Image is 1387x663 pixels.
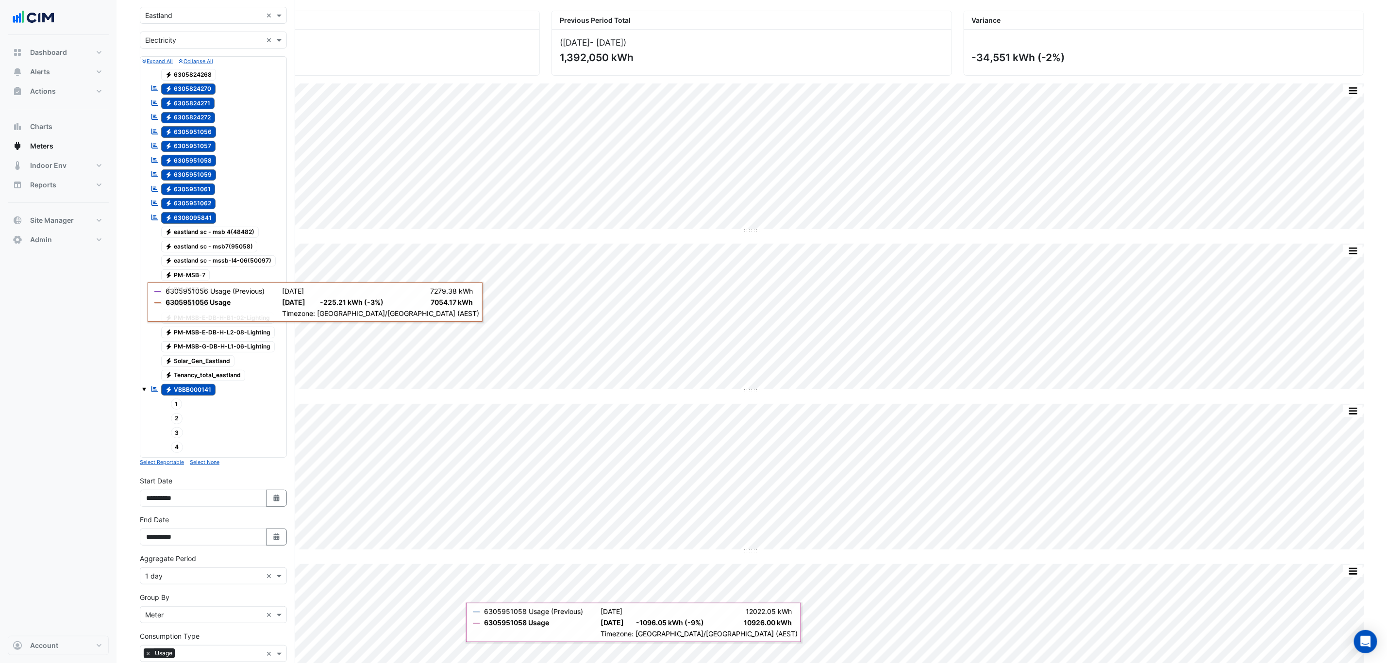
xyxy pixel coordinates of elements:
[152,648,175,658] span: Usage
[8,43,109,62] button: Dashboard
[150,142,159,150] fa-icon: Reportable
[12,8,55,27] img: Company Logo
[165,185,172,193] fa-icon: Electricity
[165,200,172,207] fa-icon: Electricity
[165,143,172,150] fa-icon: Electricity
[161,183,216,195] span: 6305951061
[8,211,109,230] button: Site Manager
[13,86,22,96] app-icon: Actions
[8,136,109,156] button: Meters
[266,35,274,45] span: Clear
[8,62,109,82] button: Alerts
[1343,565,1363,577] button: More Options
[150,84,159,93] fa-icon: Reportable
[8,156,109,175] button: Indoor Env
[161,284,211,296] span: PM-MSB-A
[272,494,281,502] fa-icon: Select Date
[140,11,539,30] div: Current Period Total
[150,99,159,107] fa-icon: Reportable
[30,641,58,650] span: Account
[140,514,169,525] label: End Date
[30,86,56,96] span: Actions
[161,370,246,381] span: Tenancy_total_eastland
[179,58,213,65] small: Collapse All
[161,241,258,252] span: Solar Meter_MSB7
[161,126,217,138] span: 6305951056
[165,128,172,135] fa-icon: Electricity
[140,592,169,602] label: Group By
[140,631,200,641] label: Consumption Type
[150,385,159,393] fa-icon: Reportable
[8,82,109,101] button: Actions
[161,341,275,353] span: PM-MSB-G-DB-H-L1-06-Lighting
[30,122,52,132] span: Charts
[161,298,210,310] span: PM-MSB-E
[171,413,183,424] span: 2
[142,58,173,65] small: Expand All
[161,69,217,81] span: 6305824268
[272,533,281,541] fa-icon: Select Date
[13,235,22,245] app-icon: Admin
[165,157,172,164] fa-icon: Electricity
[13,215,22,225] app-icon: Site Manager
[964,11,1363,30] div: Variance
[140,458,184,466] button: Select Reportable
[142,57,173,66] button: Expand All
[30,141,53,151] span: Meters
[1343,245,1363,257] button: More Options
[165,71,172,78] fa-icon: Electricity
[1343,405,1363,417] button: More Options
[150,184,159,193] fa-icon: Reportable
[165,229,172,236] fa-icon: Electricity
[560,37,943,48] div: ([DATE] )
[13,141,22,151] app-icon: Meters
[13,180,22,190] app-icon: Reports
[266,10,274,20] span: Clear
[560,51,941,64] div: 1,392,050 kWh
[552,11,951,30] div: Previous Period Total
[161,169,217,181] span: 6305951059
[165,114,172,121] fa-icon: Electricity
[150,127,159,135] fa-icon: Reportable
[140,553,196,564] label: Aggregate Period
[30,235,52,245] span: Admin
[30,161,67,170] span: Indoor Env
[266,571,274,581] span: Clear
[161,141,216,152] span: 6305951057
[590,37,623,48] span: - [DATE]
[8,230,109,249] button: Admin
[161,355,235,367] span: 1
[8,636,109,655] button: Account
[144,648,152,658] span: ×
[161,98,215,109] span: 6305824271
[165,257,172,265] fa-icon: Electricity
[30,67,50,77] span: Alerts
[165,343,172,350] fa-icon: Electricity
[150,199,159,207] fa-icon: Reportable
[13,67,22,77] app-icon: Alerts
[165,171,172,179] fa-icon: Electricity
[171,398,183,410] span: 1
[150,156,159,164] fa-icon: Reportable
[165,286,172,293] fa-icon: Electricity
[161,327,275,338] span: PM-MSB-E-DB-H-L2-08-Lighting
[148,37,532,48] div: ([DATE] )
[165,329,172,336] fa-icon: Electricity
[8,175,109,195] button: Reports
[161,269,210,281] span: PM-MSB-7
[13,161,22,170] app-icon: Indoor Env
[165,357,172,365] fa-icon: Electricity
[140,459,184,465] small: Select Reportable
[13,122,22,132] app-icon: Charts
[165,243,172,250] fa-icon: Electricity
[972,51,1354,64] div: -34,551 kWh (-2%)
[30,215,74,225] span: Site Manager
[140,476,172,486] label: Start Date
[266,648,274,659] span: Clear
[1354,630,1377,653] div: Open Intercom Messenger
[190,458,219,466] button: Select None
[165,300,172,307] fa-icon: Electricity
[30,48,67,57] span: Dashboard
[161,255,276,267] span: Solar Meter_MSSB-L4-06
[13,48,22,57] app-icon: Dashboard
